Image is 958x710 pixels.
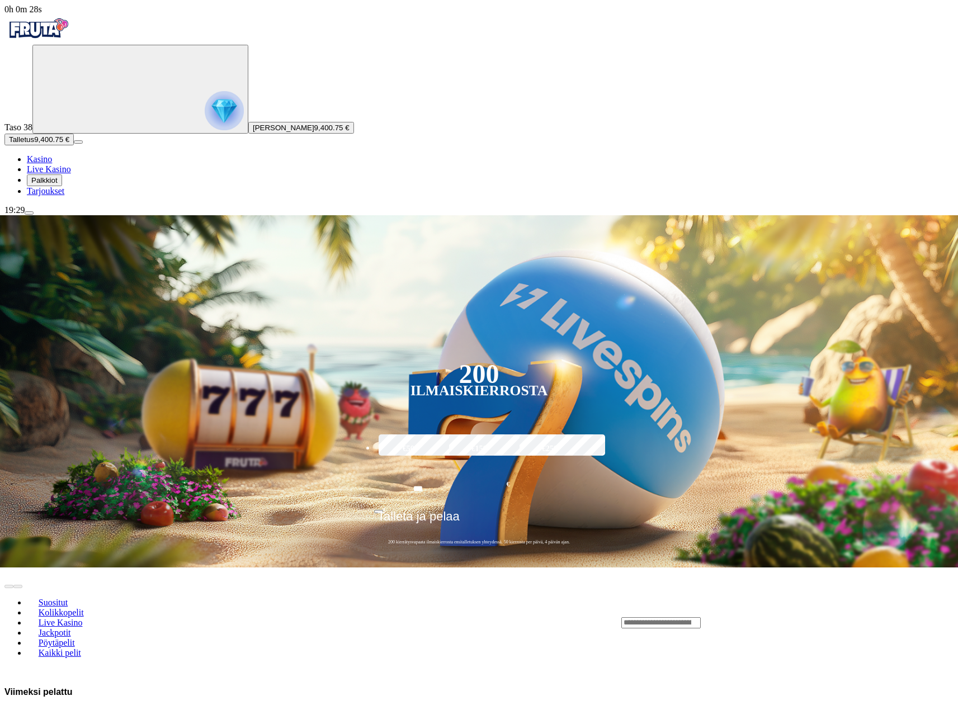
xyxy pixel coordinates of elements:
a: Kaikki pelit [27,644,93,661]
button: reward progress [32,45,248,134]
span: [PERSON_NAME] [253,124,314,132]
span: 9,400.75 € [314,124,350,132]
span: Jackpotit [34,628,75,637]
span: Palkkiot [31,176,58,184]
a: poker-chip iconLive Kasino [27,164,71,174]
span: user session time [4,4,42,14]
span: Kaikki pelit [34,648,86,657]
input: Search [621,617,701,628]
span: Taso 38 [4,122,32,132]
label: €50 [376,433,441,465]
button: Talleta ja pelaa [374,509,584,532]
a: Kolikkopelit [27,604,95,621]
nav: Primary [4,15,954,196]
button: next slide [13,585,22,588]
nav: Lobby [4,579,599,667]
span: Tarjoukset [27,186,64,196]
span: Live Kasino [34,618,87,627]
a: Pöytäpelit [27,634,86,651]
button: Talletusplus icon9,400.75 € [4,134,74,145]
img: Fruta [4,15,72,42]
label: €250 [517,433,582,465]
span: Kolikkopelit [34,608,88,617]
a: diamond iconKasino [27,154,52,164]
span: Talleta ja pelaa [377,509,460,532]
a: Jackpotit [27,624,82,641]
img: reward progress [205,91,244,130]
span: Suositut [34,598,72,607]
button: reward iconPalkkiot [27,174,62,186]
a: Suositut [27,594,79,610]
a: gift-inverted iconTarjoukset [27,186,64,196]
a: Fruta [4,35,72,44]
div: 200 [459,367,499,381]
span: Pöytäpelit [34,638,79,647]
button: prev slide [4,585,13,588]
span: 9,400.75 € [34,135,69,144]
label: €150 [446,433,512,465]
span: Talletus [9,135,34,144]
span: Kasino [27,154,52,164]
span: € [507,479,510,490]
span: € [383,506,386,513]
span: 200 kierrätysvapaata ilmaiskierrosta ensitalletuksen yhteydessä. 50 kierrosta per päivä, 4 päivän... [374,539,584,545]
a: Live Kasino [27,614,94,631]
header: Lobby [4,567,954,677]
button: menu [74,140,83,144]
span: Live Kasino [27,164,71,174]
h3: Viimeksi pelattu [4,687,73,697]
button: menu [25,211,34,215]
span: 19:29 [4,205,25,215]
div: Ilmaiskierrosta [410,384,548,397]
button: [PERSON_NAME]9,400.75 € [248,122,354,134]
